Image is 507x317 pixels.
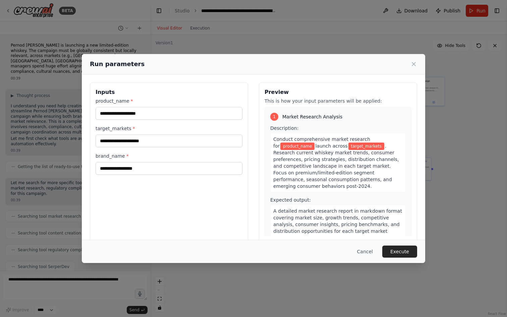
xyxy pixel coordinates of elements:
[90,59,145,69] h2: Run parameters
[273,208,402,254] span: A detailed market research report in markdown format covering market size, growth trends, competi...
[315,143,347,149] span: launch across
[273,137,370,149] span: Conduct comprehensive market research for
[265,88,411,96] h3: Preview
[270,113,278,121] div: 1
[96,153,242,159] label: brand_name
[273,143,399,189] span: . Research current whiskey market trends, consumer preferences, pricing strategies, distribution ...
[348,143,384,150] span: Variable: target_markets
[382,246,417,258] button: Execute
[96,88,242,96] h3: Inputs
[265,98,411,104] p: This is how your input parameters will be applied:
[270,125,298,131] span: Description:
[282,113,342,120] span: Market Research Analysis
[270,197,311,203] span: Expected output:
[96,98,242,104] label: product_name
[352,246,378,258] button: Cancel
[96,125,242,132] label: target_markets
[280,143,315,150] span: Variable: product_name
